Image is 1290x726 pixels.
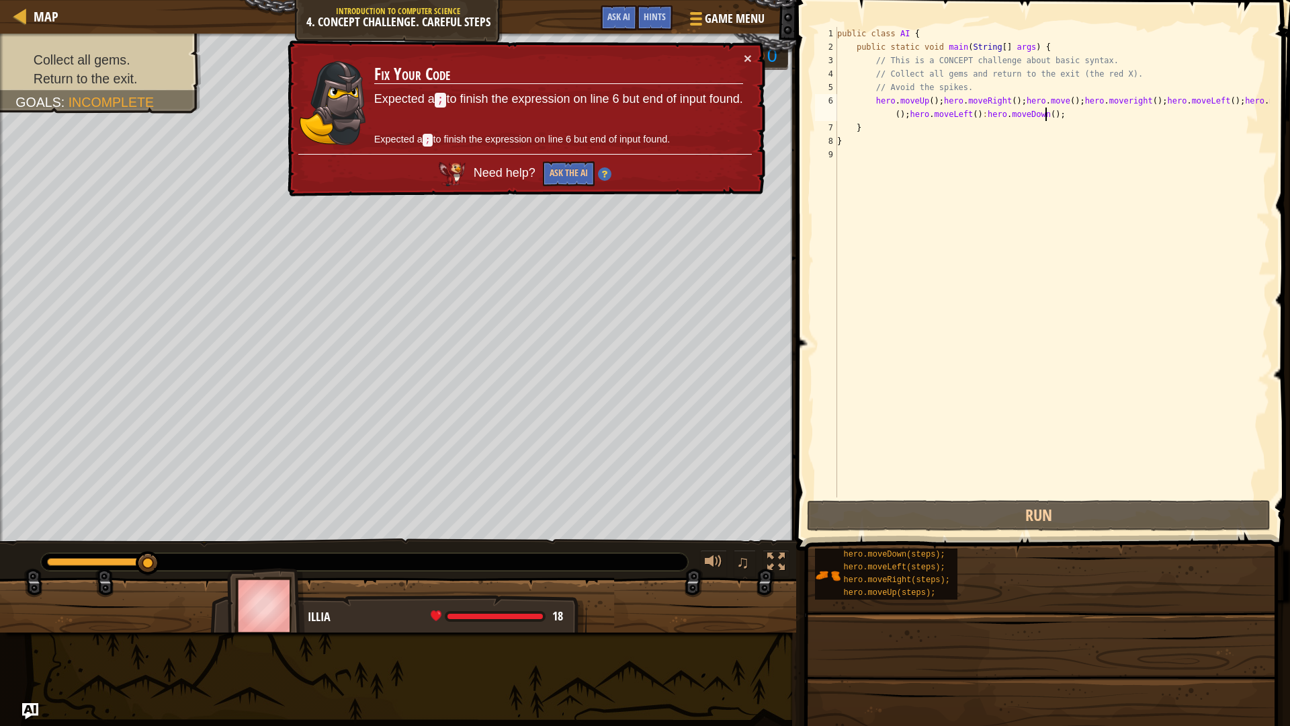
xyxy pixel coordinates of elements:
span: Ask AI [607,10,630,23]
span: Collect all gems. [34,52,130,67]
span: hero.moveUp(steps); [844,588,936,598]
span: Need help? [474,167,539,180]
div: 8 [815,134,837,148]
span: Hints [644,10,666,23]
a: Map [27,7,58,26]
img: thang_avatar_frame.png [227,568,305,643]
div: 2 [815,40,837,54]
button: Toggle fullscreen [763,550,789,577]
h3: Fix Your Code [374,65,743,84]
div: health: 18 / 18 [431,610,563,622]
button: Adjust volume [700,550,727,577]
button: Run [807,500,1270,531]
img: portrait.png [815,563,841,588]
div: 3 [815,54,837,67]
button: Game Menu [679,5,773,37]
p: Expected a to finish the expression on line 6 but end of input found. [374,132,743,147]
code: ; [423,134,433,147]
span: hero.moveLeft(steps); [844,563,945,572]
button: Ask AI [22,703,38,719]
span: Game Menu [705,10,765,28]
div: Team 'ogres' has 0 gold. [742,42,788,70]
li: Return to the exit. [15,69,187,88]
div: Illia [308,608,573,626]
button: ♫ [734,550,757,577]
p: Expected a to finish the expression on line 6 but end of input found. [374,91,743,108]
button: × [744,51,752,65]
span: hero.moveDown(steps); [844,550,945,559]
div: 9 [815,148,837,161]
img: duck_amara.png [299,60,366,146]
span: Goals [15,95,61,110]
div: 1 [815,27,837,40]
div: 6 [815,94,837,121]
img: Hint [598,167,611,181]
div: 0 [767,47,781,65]
span: ♫ [736,552,750,572]
div: 4 [815,67,837,81]
span: Incomplete [69,95,154,110]
button: Ask AI [601,5,637,30]
img: AI [439,162,466,186]
span: hero.moveRight(steps); [844,575,950,585]
span: : [61,95,69,110]
li: Collect all gems. [15,50,187,69]
span: 18 [552,608,563,624]
code: ; [435,93,447,108]
span: Return to the exit. [34,71,138,86]
span: Map [34,7,58,26]
button: Ask the AI [543,161,595,186]
div: 7 [815,121,837,134]
div: 5 [815,81,837,94]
